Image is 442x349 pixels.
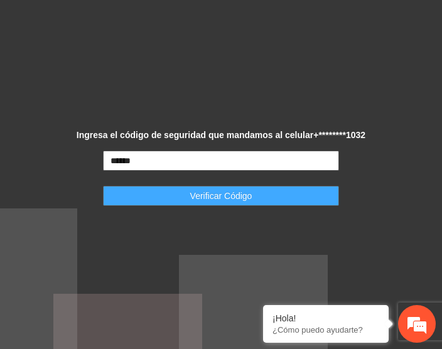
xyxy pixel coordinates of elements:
span: Verificar Código [190,189,252,203]
strong: Ingresa el código de seguridad que mandamos al celular +********1032 [77,130,365,140]
p: ¿Cómo puedo ayudarte? [272,325,379,335]
div: Chatee con nosotros ahora [65,64,211,80]
span: Estamos en línea. [73,108,173,235]
div: Minimizar ventana de chat en vivo [206,6,236,36]
button: Verificar Código [103,186,338,206]
div: ¡Hola! [272,313,379,323]
textarea: Escriba su mensaje y pulse “Intro” [6,223,239,267]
